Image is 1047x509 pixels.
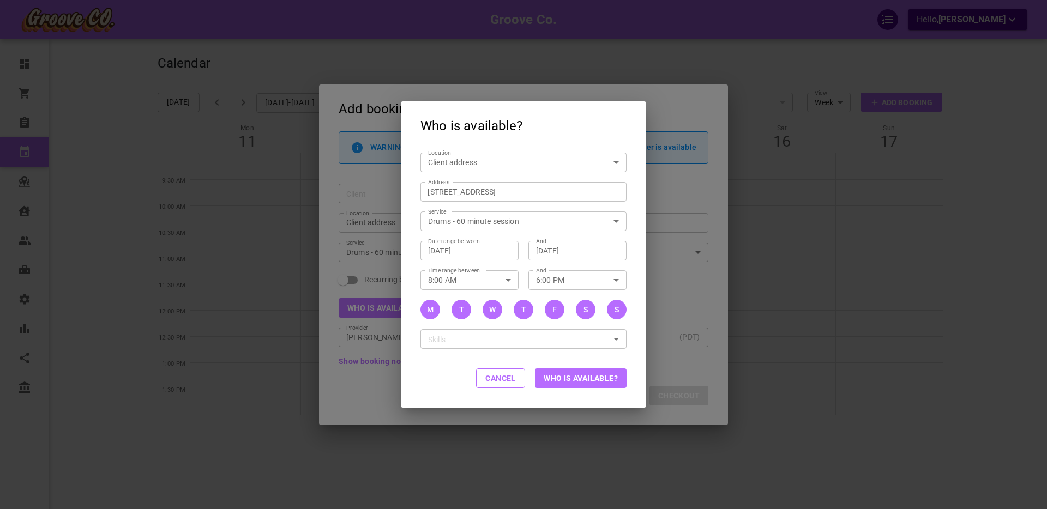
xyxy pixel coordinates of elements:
input: mmm dd, yyyy [536,245,619,256]
p: Drums - 60 minute session [428,216,519,227]
label: Service [428,208,447,216]
button: T [452,300,471,319]
div: Client address [428,157,619,168]
h2: Who is available? [401,101,646,148]
input: mmm dd, yyyy [428,245,511,256]
div: S [583,304,588,316]
button: Cancel [476,368,525,388]
button: W [483,300,502,319]
button: S [576,300,595,319]
div: T [521,304,526,316]
button: F [545,300,564,319]
label: Location [428,149,451,157]
button: M [420,300,440,319]
div: W [489,304,496,316]
label: And [536,237,546,245]
label: And [536,266,546,275]
div: T [459,304,464,316]
button: Who is available? [535,368,627,388]
div: S [615,304,619,316]
label: Address [428,178,449,186]
div: M [427,304,434,316]
label: Date range between [428,237,480,245]
input: AddressClear [423,185,612,198]
label: Time range between [428,266,480,275]
button: T [514,300,533,319]
div: F [552,304,557,316]
button: S [607,300,627,319]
